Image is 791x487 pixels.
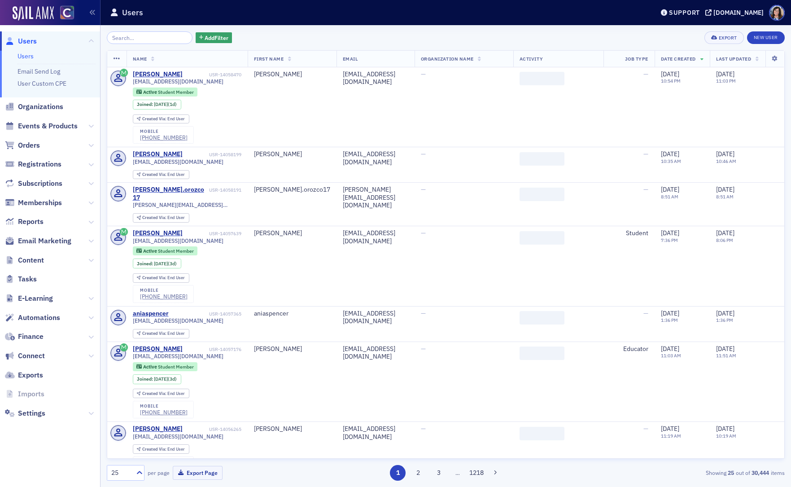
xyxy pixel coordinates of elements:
span: Exports [18,370,43,380]
div: End User [142,172,185,177]
span: Profile [769,5,785,21]
div: End User [142,215,185,220]
div: mobile [140,129,188,134]
a: Finance [5,332,44,342]
span: [DATE] [154,101,168,107]
div: Created Via: End User [133,114,189,124]
time: 7:36 PM [661,237,678,243]
span: Joined : [137,101,154,107]
span: Created Via : [142,390,167,396]
div: Active: Active: Student Member [133,88,198,97]
div: Created Via: End User [133,329,189,338]
div: [PERSON_NAME] [254,70,330,79]
div: USR-14056265 [184,426,241,432]
a: Events & Products [5,121,78,131]
div: aniaspencer [133,310,169,318]
img: SailAMX [60,6,74,20]
span: — [421,425,426,433]
button: 1 [390,465,406,481]
span: [EMAIL_ADDRESS][DOMAIN_NAME] [133,317,223,324]
span: ‌ [520,152,564,166]
div: End User [142,276,185,281]
span: Created Via : [142,330,167,336]
div: Export [719,35,737,40]
a: Orders [5,140,40,150]
span: [EMAIL_ADDRESS][DOMAIN_NAME] [133,158,223,165]
div: [PHONE_NUMBER] [140,134,188,141]
span: [DATE] [716,345,734,353]
a: [PERSON_NAME] [133,345,183,353]
span: Reports [18,217,44,227]
span: [DATE] [716,425,734,433]
time: 11:03 PM [716,78,736,84]
span: Student Member [158,89,194,95]
a: Subscriptions [5,179,62,189]
span: Active [143,89,158,95]
a: E-Learning [5,294,53,303]
time: 10:46 AM [716,158,736,164]
time: 8:51 AM [661,193,678,200]
span: Joined : [137,376,154,382]
span: [DATE] [661,70,679,78]
span: Student Member [158,364,194,370]
div: Created Via: End User [133,389,189,398]
span: Users [18,36,37,46]
button: Export [704,31,743,44]
time: 11:19 AM [661,433,681,439]
button: 1218 [468,465,484,481]
span: Finance [18,332,44,342]
span: Registrations [18,159,61,169]
span: Created Via : [142,116,167,122]
strong: 25 [726,469,736,477]
div: Created Via: End User [133,213,189,223]
span: Date Created [661,56,696,62]
div: [PERSON_NAME] [254,229,330,237]
span: Active [143,364,158,370]
div: USR-14058191 [209,187,241,193]
a: Email Marketing [5,236,71,246]
span: Add Filter [205,34,228,42]
a: [PERSON_NAME] [133,150,183,158]
span: — [643,150,648,158]
span: [PERSON_NAME][EMAIL_ADDRESS][DOMAIN_NAME] [133,202,241,208]
a: Reports [5,217,44,227]
div: [EMAIL_ADDRESS][DOMAIN_NAME] [343,310,408,325]
a: [PERSON_NAME] [133,425,183,433]
span: ‌ [520,347,564,360]
a: Email Send Log [17,67,60,75]
time: 8:51 AM [716,193,734,200]
div: (1d) [154,101,177,107]
h1: Users [122,7,143,18]
span: Organization Name [421,56,474,62]
button: 3 [431,465,446,481]
div: (3d) [154,376,177,382]
span: Tasks [18,274,37,284]
div: USR-14057639 [184,231,241,237]
div: End User [142,117,185,122]
time: 10:35 AM [661,158,681,164]
span: [EMAIL_ADDRESS][DOMAIN_NAME] [133,78,223,85]
span: — [421,150,426,158]
span: — [643,70,648,78]
span: [DATE] [661,425,679,433]
div: [PHONE_NUMBER] [140,293,188,300]
span: [DATE] [716,150,734,158]
time: 10:54 PM [661,78,681,84]
span: ‌ [520,311,564,325]
div: (3d) [154,261,177,267]
span: Orders [18,140,40,150]
span: [DATE] [716,229,734,237]
a: [PERSON_NAME] [133,229,183,237]
span: [EMAIL_ADDRESS][DOMAIN_NAME] [133,237,223,244]
span: — [643,425,648,433]
div: Created Via: End User [133,273,189,283]
span: [DATE] [154,260,168,267]
a: Organizations [5,102,63,112]
a: New User [747,31,785,44]
span: — [421,309,426,317]
div: Active: Active: Student Member [133,246,198,255]
a: [PERSON_NAME] [133,70,183,79]
time: 1:36 PM [716,317,733,323]
span: [EMAIL_ADDRESS][DOMAIN_NAME] [133,353,223,360]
